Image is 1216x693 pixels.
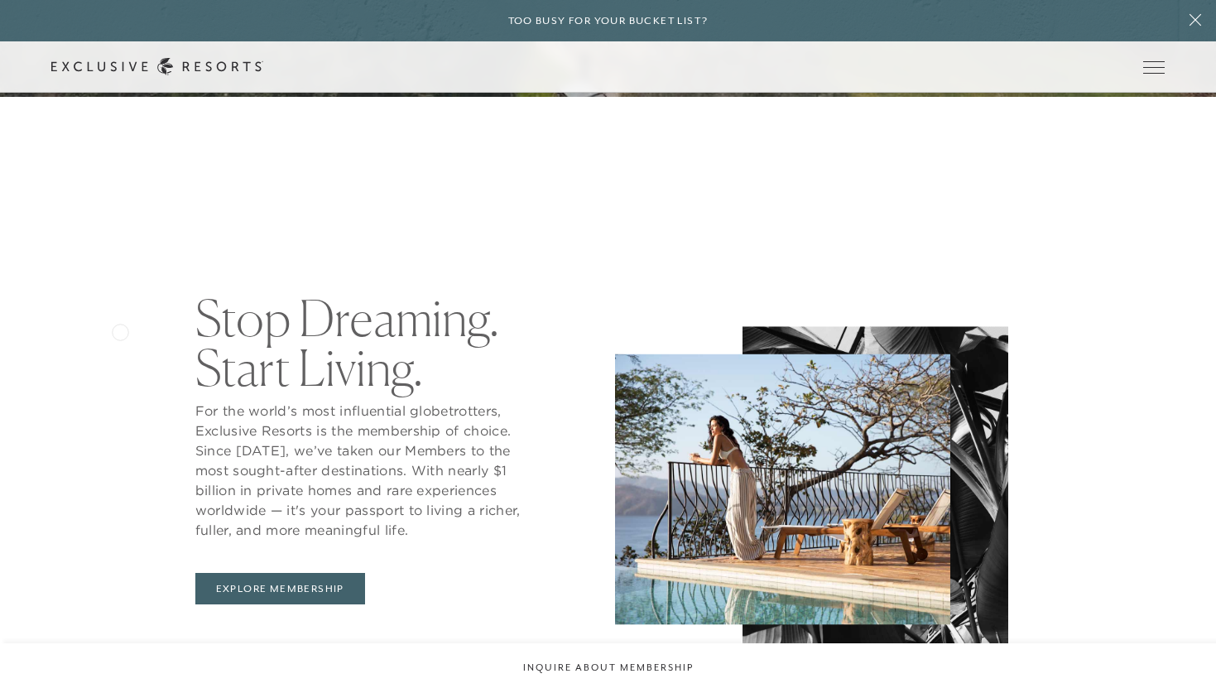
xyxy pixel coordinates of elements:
[195,293,531,392] h2: Stop Dreaming. Start Living.
[508,13,709,29] h6: Too busy for your bucket list?
[195,401,531,540] p: For the world’s most influential globetrotters, Exclusive Resorts is the membership of choice. Si...
[1140,617,1216,693] iframe: Qualified Messenger
[1143,61,1165,73] button: Open navigation
[195,573,365,604] a: Explore Membership
[743,326,1008,655] img: Palm leaves.
[615,354,950,625] img: Women by the pool, overlooking the ocean.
